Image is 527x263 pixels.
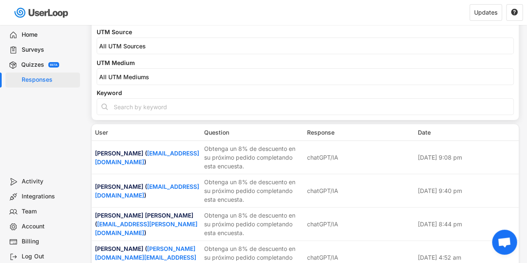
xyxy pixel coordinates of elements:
[22,223,77,230] div: Account
[307,186,338,195] div: chatGPT/IA
[22,178,77,185] div: Activity
[95,220,197,236] a: [EMAIL_ADDRESS][PERSON_NAME][DOMAIN_NAME]
[95,150,199,165] a: [EMAIL_ADDRESS][DOMAIN_NAME]
[22,31,77,39] div: Home
[418,253,515,262] div: [DATE] 4:52 am
[21,61,44,69] div: Quizzes
[307,220,338,228] div: chatGPT/IA
[22,208,77,215] div: Team
[22,193,77,200] div: Integrations
[95,211,199,237] div: [PERSON_NAME] [PERSON_NAME] ( )
[204,178,302,204] div: Obtenga un 8% de descuento en su próximo pedido completando esta encuesta.
[418,128,515,137] div: Date
[511,9,518,16] button: 
[95,149,199,166] div: [PERSON_NAME] ( )
[418,220,515,228] div: [DATE] 8:44 pm
[97,98,514,115] input: Search by keyword
[12,4,71,21] img: userloop-logo-01.svg
[22,238,77,245] div: Billing
[204,211,302,237] div: Obtenga un 8% de descuento en su próximo pedido completando esta encuesta.
[97,60,514,66] div: UTM Medium
[95,182,199,200] div: [PERSON_NAME] ( )
[418,186,515,195] div: [DATE] 9:40 pm
[22,46,77,54] div: Surveys
[418,153,515,162] div: [DATE] 9:08 pm
[204,144,302,170] div: Obtenga un 8% de descuento en su próximo pedido completando esta encuesta.
[307,128,412,137] div: Response
[97,90,514,96] div: Keyword
[95,183,199,199] a: [EMAIL_ADDRESS][DOMAIN_NAME]
[95,128,199,137] div: User
[474,10,497,15] div: Updates
[97,29,514,35] div: UTM Source
[22,253,77,260] div: Log Out
[307,253,338,262] div: chatGPT/IA
[307,153,338,162] div: chatGPT/IA
[204,128,302,137] div: Question
[511,8,518,16] text: 
[50,63,57,66] div: BETA
[22,76,77,84] div: Responses
[492,230,517,255] div: Bate-papo aberto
